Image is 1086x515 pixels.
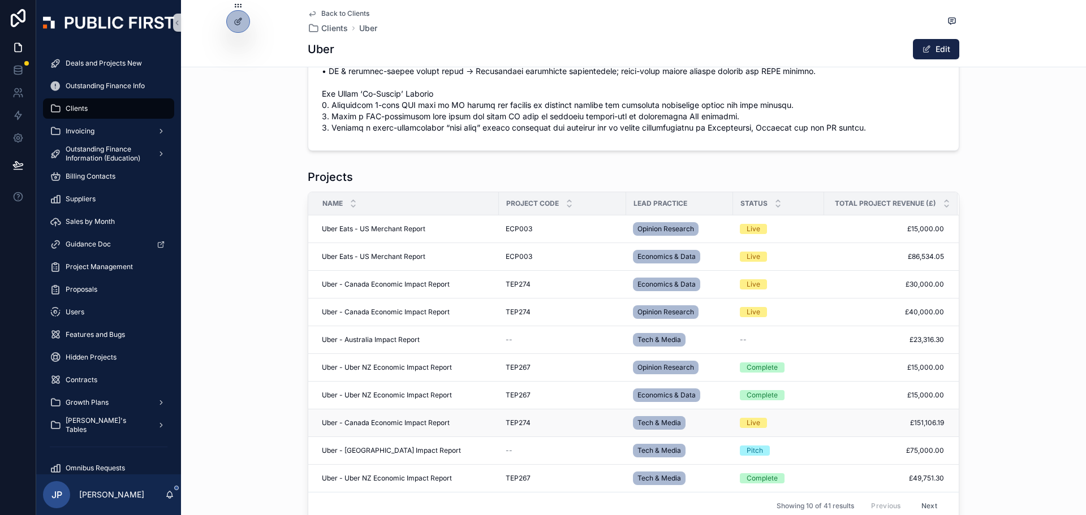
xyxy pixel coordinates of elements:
a: Back to Clients [308,9,369,18]
a: Growth Plans [43,392,174,413]
span: Project Management [66,262,133,271]
span: Uber [359,23,377,34]
a: -- [740,335,817,344]
span: £15,000.00 [825,363,944,372]
span: Outstanding Finance Info [66,81,145,90]
span: TEP267 [506,391,531,400]
span: Features and Bugs [66,330,125,339]
a: Uber - Uber NZ Economic Impact Report [322,391,492,400]
a: ECP003 [506,224,619,233]
span: Tech & Media [637,418,681,427]
a: Contracts [43,370,174,390]
div: Live [747,418,760,428]
a: Economics & Data [633,275,726,293]
a: Live [740,224,817,234]
span: ECP003 [506,224,532,233]
span: Tech & Media [637,446,681,455]
span: Opinion Research [637,363,694,372]
span: Tech & Media [637,335,681,344]
a: Guidance Doc [43,234,174,254]
a: Live [740,418,817,428]
span: ECP003 [506,252,532,261]
a: Complete [740,390,817,400]
a: Uber - [GEOGRAPHIC_DATA] Impact Report [322,446,492,455]
a: Live [740,252,817,262]
a: Opinion Research [633,358,726,376]
span: Status [740,199,768,208]
a: Omnibus Requests [43,458,174,478]
span: £49,751.30 [825,474,944,483]
span: Total Project Revenue (£) [835,199,936,208]
span: Project Code [506,199,559,208]
a: ECP003 [506,252,619,261]
h1: Projects [308,169,353,185]
a: Tech & Media [633,469,726,487]
span: Uber - Uber NZ Economic Impact Report [322,474,452,483]
span: Economics & Data [637,280,696,289]
span: TEP274 [506,418,531,427]
a: Invoicing [43,121,174,141]
span: Showing 10 of 41 results [777,501,854,510]
div: Complete [747,473,778,483]
span: JP [51,488,62,501]
span: £86,534.05 [825,252,944,261]
a: [PERSON_NAME]'s Tables [43,415,174,435]
span: Contracts [66,375,97,384]
span: Billing Contacts [66,172,115,181]
div: scrollable content [36,45,181,474]
a: Opinion Research [633,220,726,238]
a: Complete [740,362,817,373]
span: Lead Practice [633,199,687,208]
a: Uber - Australia Impact Report [322,335,492,344]
div: Complete [747,362,778,373]
a: £15,000.00 [825,224,944,233]
span: Tech & Media [637,474,681,483]
span: TEP267 [506,363,531,372]
a: £23,316.30 [825,335,944,344]
a: Hidden Projects [43,347,174,367]
a: Uber - Canada Economic Impact Report [322,280,492,289]
a: Sales by Month [43,211,174,232]
button: Next [913,497,945,514]
a: Billing Contacts [43,166,174,187]
span: Growth Plans [66,398,109,407]
a: £40,000.00 [825,308,944,317]
a: Deals and Projects New [43,53,174,73]
span: Deals and Projects New [66,59,142,68]
a: Tech & Media [633,442,726,460]
a: Clients [43,98,174,119]
a: Economics & Data [633,248,726,266]
a: TEP274 [506,280,619,289]
span: Uber - Canada Economic Impact Report [322,308,450,317]
a: Uber Eats - US Merchant Report [322,224,492,233]
a: TEP267 [506,474,619,483]
span: Proposals [66,285,97,294]
span: Uber Eats - US Merchant Report [322,252,425,261]
a: TEP267 [506,391,619,400]
a: Uber - Uber NZ Economic Impact Report [322,363,492,372]
span: Economics & Data [637,252,696,261]
a: £15,000.00 [825,391,944,400]
a: Proposals [43,279,174,300]
span: TEP274 [506,308,531,317]
p: [PERSON_NAME] [79,489,144,500]
span: Uber - [GEOGRAPHIC_DATA] Impact Report [322,446,461,455]
a: TEP274 [506,418,619,427]
a: TEP274 [506,308,619,317]
div: Complete [747,390,778,400]
span: Uber - Canada Economic Impact Report [322,418,450,427]
span: Opinion Research [637,224,694,233]
a: £75,000.00 [825,446,944,455]
span: Sales by Month [66,217,115,226]
a: Economics & Data [633,386,726,404]
span: £30,000.00 [825,280,944,289]
span: TEP274 [506,280,531,289]
a: Suppliers [43,189,174,209]
span: Opinion Research [637,308,694,317]
span: Invoicing [66,127,94,136]
span: Clients [321,23,348,34]
a: TEP267 [506,363,619,372]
